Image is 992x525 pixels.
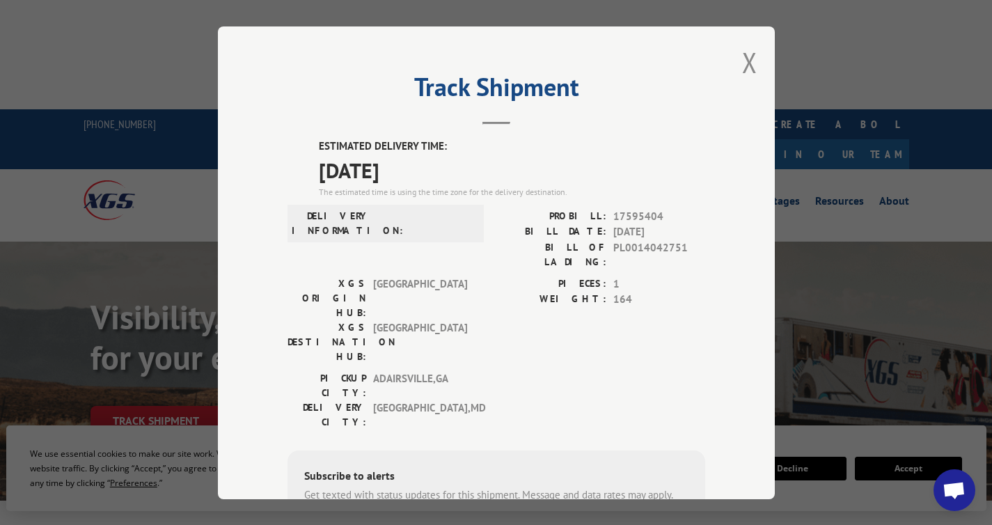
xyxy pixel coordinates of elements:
[613,224,705,240] span: [DATE]
[288,370,366,400] label: PICKUP CITY:
[613,208,705,224] span: 17595404
[496,208,606,224] label: PROBILL:
[373,370,467,400] span: ADAIRSVILLE , GA
[496,240,606,269] label: BILL OF LADING:
[319,139,705,155] label: ESTIMATED DELIVERY TIME:
[496,292,606,308] label: WEIGHT:
[373,276,467,320] span: [GEOGRAPHIC_DATA]
[373,400,467,429] span: [GEOGRAPHIC_DATA] , MD
[742,44,757,81] button: Close modal
[613,276,705,292] span: 1
[288,320,366,363] label: XGS DESTINATION HUB:
[304,467,688,487] div: Subscribe to alerts
[288,77,705,104] h2: Track Shipment
[319,154,705,185] span: [DATE]
[288,276,366,320] label: XGS ORIGIN HUB:
[319,185,705,198] div: The estimated time is using the time zone for the delivery destination.
[373,320,467,363] span: [GEOGRAPHIC_DATA]
[613,240,705,269] span: PL0014042751
[304,487,688,518] div: Get texted with status updates for this shipment. Message and data rates may apply. Message frequ...
[292,208,370,237] label: DELIVERY INFORMATION:
[496,276,606,292] label: PIECES:
[613,292,705,308] span: 164
[496,224,606,240] label: BILL DATE:
[288,400,366,429] label: DELIVERY CITY:
[934,469,975,511] div: Open chat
